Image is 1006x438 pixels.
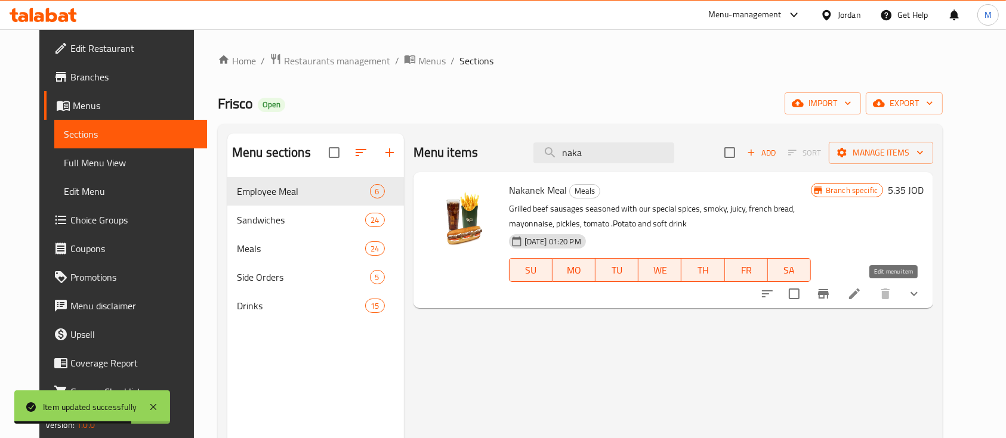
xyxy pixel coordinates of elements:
div: Side Orders5 [227,263,404,291]
li: / [450,54,455,68]
button: sort-choices [753,279,782,308]
span: Menu disclaimer [70,299,198,313]
button: Manage items [829,142,933,164]
a: Menus [404,53,446,69]
span: Manage items [838,145,924,160]
h2: Menu items [413,144,479,161]
div: items [365,299,384,313]
div: Employee Meal6 [227,177,404,206]
div: Jordan [838,8,861,21]
span: 24 [366,243,384,254]
span: Add item [742,144,780,162]
span: Branch specific [821,185,882,196]
h2: Menu sections [232,144,311,161]
span: Branches [70,70,198,84]
div: Side Orders [237,270,370,284]
a: Coupons [44,234,208,263]
span: [DATE] 01:20 PM [520,236,586,247]
span: Version: [45,417,75,433]
span: WE [643,262,677,279]
button: TU [595,258,638,282]
span: TH [686,262,720,279]
span: Sections [459,54,493,68]
div: Meals24 [227,234,404,263]
nav: breadcrumb [218,53,943,69]
a: Full Menu View [54,148,208,177]
span: import [794,96,851,111]
button: export [866,92,943,114]
span: Select section [717,140,742,165]
button: import [785,92,861,114]
span: Choice Groups [70,213,198,227]
div: Sandwiches24 [227,206,404,234]
div: Open [258,98,285,112]
button: Branch-specific-item [809,279,838,308]
span: 24 [366,215,384,226]
a: Restaurants management [270,53,390,69]
span: Edit Restaurant [70,41,198,55]
a: Menu disclaimer [44,291,208,320]
span: Sort sections [347,138,375,167]
button: TH [681,258,724,282]
span: SA [773,262,806,279]
div: Menu-management [708,8,782,22]
span: Coverage Report [70,356,198,370]
input: search [533,142,674,163]
span: Select all sections [322,140,347,165]
div: Drinks [237,299,366,313]
span: Nakanek Meal [509,181,567,199]
button: SA [768,258,811,282]
span: Select section first [780,144,829,162]
span: Menus [418,54,446,68]
a: Edit Restaurant [44,34,208,63]
button: FR [725,258,768,282]
span: Grocery Checklist [70,384,198,399]
button: MO [553,258,595,282]
h6: 5.35 JOD [888,182,924,198]
button: WE [638,258,681,282]
a: Choice Groups [44,206,208,234]
a: Grocery Checklist [44,377,208,406]
a: Home [218,54,256,68]
div: items [370,184,385,198]
span: Restaurants management [284,54,390,68]
div: Meals [569,184,600,198]
div: items [370,270,385,284]
li: / [261,54,265,68]
span: Meals [237,241,366,256]
span: 5 [371,272,384,283]
nav: Menu sections [227,172,404,325]
a: Menus [44,91,208,120]
button: show more [900,279,928,308]
span: Select to update [782,281,807,306]
span: Employee Meal [237,184,370,198]
span: export [875,96,933,111]
span: Menus [73,98,198,113]
li: / [395,54,399,68]
a: Promotions [44,263,208,291]
span: Full Menu View [64,156,198,170]
a: Coverage Report [44,349,208,377]
a: Sections [54,120,208,148]
span: M [985,8,992,21]
svg: Show Choices [907,287,921,301]
span: Edit Menu [64,184,198,198]
a: Branches [44,63,208,91]
span: Meals [570,184,600,198]
span: Sandwiches [237,213,366,227]
span: Coupons [70,241,198,256]
button: Add [742,144,780,162]
span: 6 [371,186,384,197]
span: Frisco [218,90,253,117]
img: Nakanek Meal [423,182,499,258]
button: delete [871,279,900,308]
span: Promotions [70,270,198,284]
div: Drinks15 [227,291,404,320]
button: SU [509,258,553,282]
span: Upsell [70,327,198,341]
span: FR [730,262,763,279]
span: Sections [64,127,198,141]
span: 1.0.0 [76,417,95,433]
